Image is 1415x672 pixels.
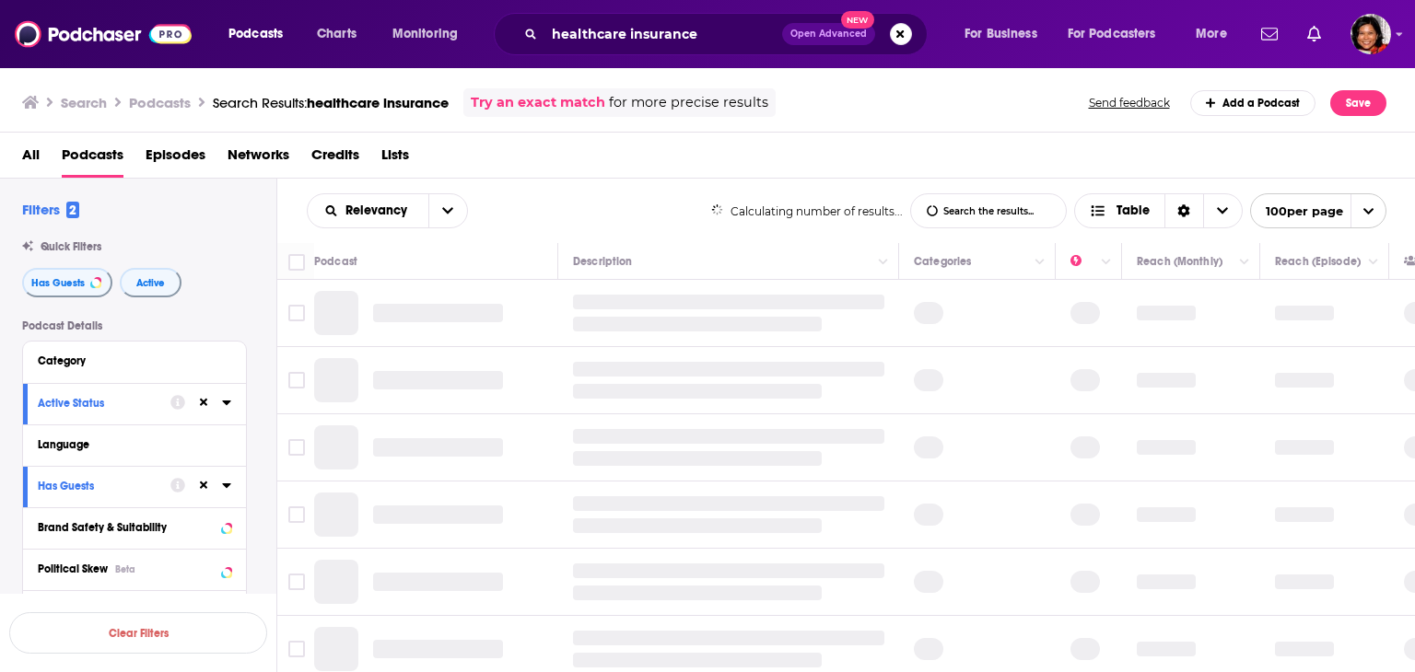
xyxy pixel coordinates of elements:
h2: Filters [22,201,79,218]
button: Clear Filters [9,612,267,654]
span: More [1196,21,1227,47]
button: Open AdvancedNew [782,23,875,45]
button: open menu [380,19,482,49]
span: Monitoring [392,21,458,47]
span: Toggle select row [288,439,305,456]
div: Sort Direction [1164,194,1203,227]
button: open menu [428,194,467,227]
button: Has Guests [22,268,112,297]
img: User Profile [1351,14,1391,54]
button: Column Actions [872,251,895,273]
a: Search Results:healthcare insurance [213,94,449,111]
button: open menu [308,204,428,217]
button: open menu [1056,19,1183,49]
h2: Choose List sort [307,193,468,228]
span: 2 [66,202,79,218]
span: Podcasts [228,21,283,47]
h3: Search [61,94,107,111]
span: Toggle select row [288,641,305,657]
a: Networks [228,140,289,178]
button: open menu [1250,193,1386,228]
div: Search podcasts, credits, & more... [511,13,945,55]
a: All [22,140,40,178]
span: Quick Filters [41,240,101,253]
a: Episodes [146,140,205,178]
button: Column Actions [1362,251,1385,273]
span: Toggle select row [288,305,305,321]
a: Lists [381,140,409,178]
span: Toggle select row [288,574,305,590]
button: Column Actions [1234,251,1256,273]
span: Relevancy [345,204,414,217]
div: Description [573,250,632,272]
button: Save [1330,90,1386,116]
span: New [841,11,874,29]
button: Choose View [1074,193,1243,228]
div: Has Guests [38,480,158,492]
a: Charts [305,19,368,49]
button: Has Guests [38,474,170,497]
a: Try an exact match [471,92,605,113]
button: Category [38,349,231,372]
div: Calculating number of results... [711,204,904,218]
button: Column Actions [1095,251,1117,273]
button: Show More [23,590,246,631]
span: Charts [317,21,357,47]
span: Active [136,278,165,288]
div: Category [38,354,219,367]
button: Send feedback [1083,95,1175,110]
span: Political Skew [38,562,108,575]
span: Open Advanced [790,29,867,39]
a: Add a Podcast [1190,90,1316,116]
div: Reach (Monthly) [1137,250,1222,272]
button: Active [120,268,181,297]
button: Active Status [38,391,170,414]
span: Has Guests [31,278,85,288]
div: Podcast [314,250,357,272]
span: Logged in as terelynbc [1351,14,1391,54]
button: open menu [1183,19,1250,49]
a: Show notifications dropdown [1300,18,1328,50]
span: healthcare insurance [307,94,449,111]
button: open menu [216,19,307,49]
span: Table [1117,204,1150,217]
button: Show profile menu [1351,14,1391,54]
a: Credits [311,140,359,178]
span: Toggle select row [288,506,305,523]
div: Search Results: [213,94,449,111]
h3: Podcasts [129,94,191,111]
button: Column Actions [1029,251,1051,273]
a: Podcasts [62,140,123,178]
div: Categories [914,250,971,272]
div: Language [38,438,219,451]
div: Power Score [1070,250,1096,272]
div: Active Status [38,397,158,410]
span: for more precise results [609,92,768,113]
a: Show notifications dropdown [1254,18,1285,50]
div: Beta [115,563,135,575]
button: open menu [952,19,1060,49]
span: For Business [965,21,1037,47]
button: Language [38,433,231,456]
img: Podchaser - Follow, Share and Rate Podcasts [15,17,192,52]
button: Brand Safety & Suitability [38,516,231,539]
span: For Podcasters [1068,21,1156,47]
span: 100 per page [1251,197,1343,226]
input: Search podcasts, credits, & more... [544,19,782,49]
div: Reach (Episode) [1275,250,1361,272]
button: Political SkewBeta [38,557,231,580]
span: Toggle select row [288,372,305,388]
p: Podcast Details [22,319,247,332]
div: Brand Safety & Suitability [38,521,216,534]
